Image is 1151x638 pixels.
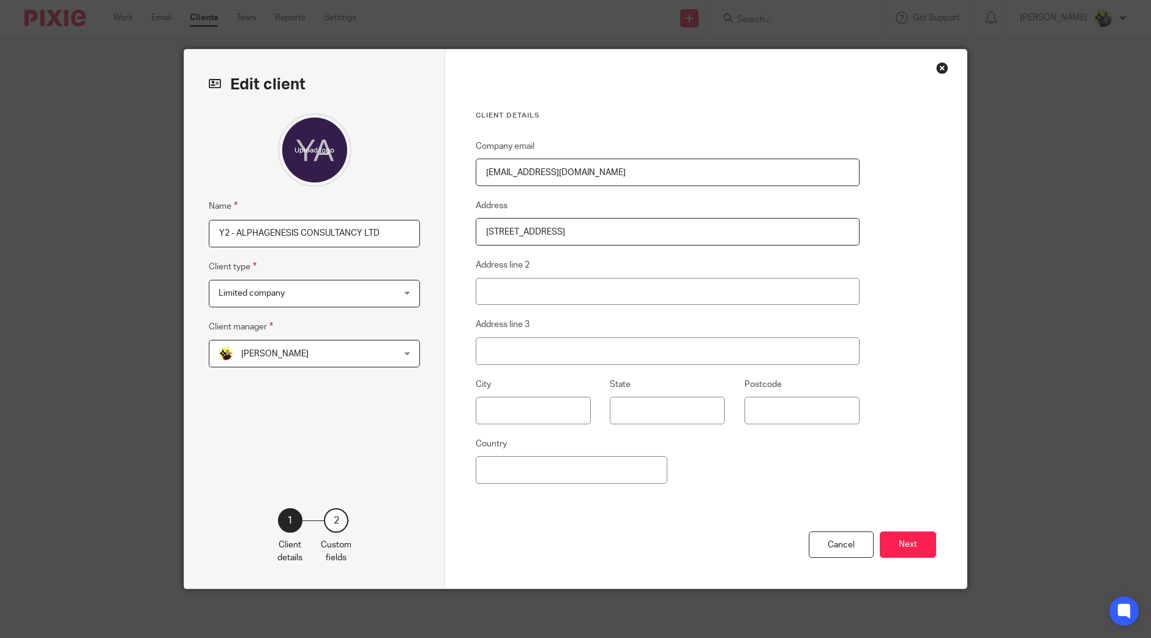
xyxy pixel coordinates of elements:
[476,111,860,121] h3: Client details
[209,199,238,213] label: Name
[809,531,874,558] div: Cancel
[209,74,420,95] h2: Edit client
[476,438,507,450] label: Country
[476,140,534,152] label: Company email
[744,378,782,391] label: Postcode
[936,62,948,74] div: Close this dialog window
[219,289,285,298] span: Limited company
[278,508,302,533] div: 1
[476,318,530,331] label: Address line 3
[209,260,257,274] label: Client type
[610,378,631,391] label: State
[476,378,491,391] label: City
[209,320,273,334] label: Client manager
[324,508,348,533] div: 2
[476,259,530,271] label: Address line 2
[219,347,233,361] img: Megan-Starbridge.jpg
[321,539,351,564] p: Custom fields
[476,200,508,212] label: Address
[241,350,309,358] span: [PERSON_NAME]
[277,539,302,564] p: Client details
[880,531,936,558] button: Next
